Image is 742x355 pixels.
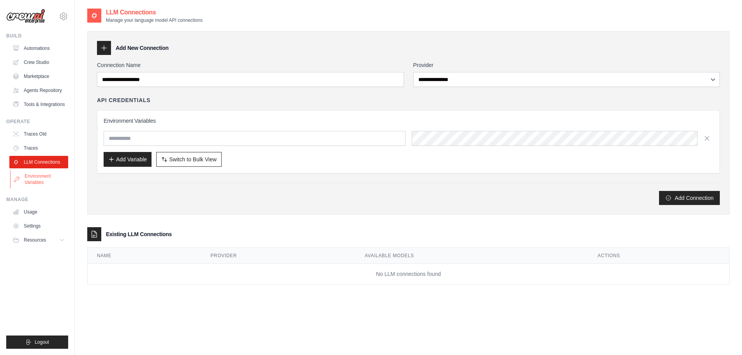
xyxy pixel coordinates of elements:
div: Operate [6,118,68,125]
a: Automations [9,42,68,55]
th: Actions [588,248,729,264]
label: Provider [413,61,720,69]
a: LLM Connections [9,156,68,168]
button: Switch to Bulk View [156,152,222,167]
a: Traces Old [9,128,68,140]
span: Logout [35,339,49,345]
h2: LLM Connections [106,8,203,17]
h3: Environment Variables [104,117,713,125]
label: Connection Name [97,61,404,69]
a: Tools & Integrations [9,98,68,111]
th: Name [88,248,201,264]
h3: Existing LLM Connections [106,230,172,238]
h3: Add New Connection [116,44,169,52]
a: Agents Repository [9,84,68,97]
div: Build [6,33,68,39]
button: Logout [6,336,68,349]
button: Add Connection [659,191,720,205]
a: Environment Variables [10,170,69,189]
th: Available Models [355,248,588,264]
img: Logo [6,9,45,24]
td: No LLM connections found [88,264,729,284]
a: Traces [9,142,68,154]
button: Add Variable [104,152,152,167]
p: Manage your language model API connections [106,17,203,23]
h4: API Credentials [97,96,150,104]
a: Crew Studio [9,56,68,69]
a: Usage [9,206,68,218]
span: Resources [24,237,46,243]
a: Marketplace [9,70,68,83]
a: Settings [9,220,68,232]
th: Provider [201,248,356,264]
div: Manage [6,196,68,203]
span: Switch to Bulk View [169,155,217,163]
button: Resources [9,234,68,246]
